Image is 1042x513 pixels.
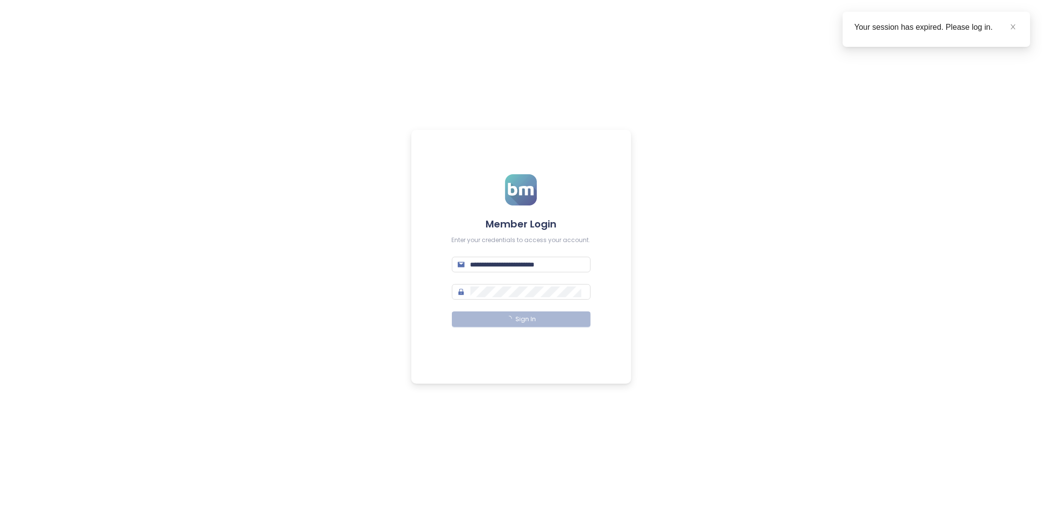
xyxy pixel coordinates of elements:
[452,311,591,327] button: Sign In
[516,315,536,324] span: Sign In
[505,174,537,205] img: logo
[452,236,591,245] div: Enter your credentials to access your account.
[854,21,1019,33] div: Your session has expired. Please log in.
[458,288,465,295] span: lock
[506,315,512,322] span: loading
[1010,23,1017,30] span: close
[452,217,591,231] h4: Member Login
[458,261,465,268] span: mail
